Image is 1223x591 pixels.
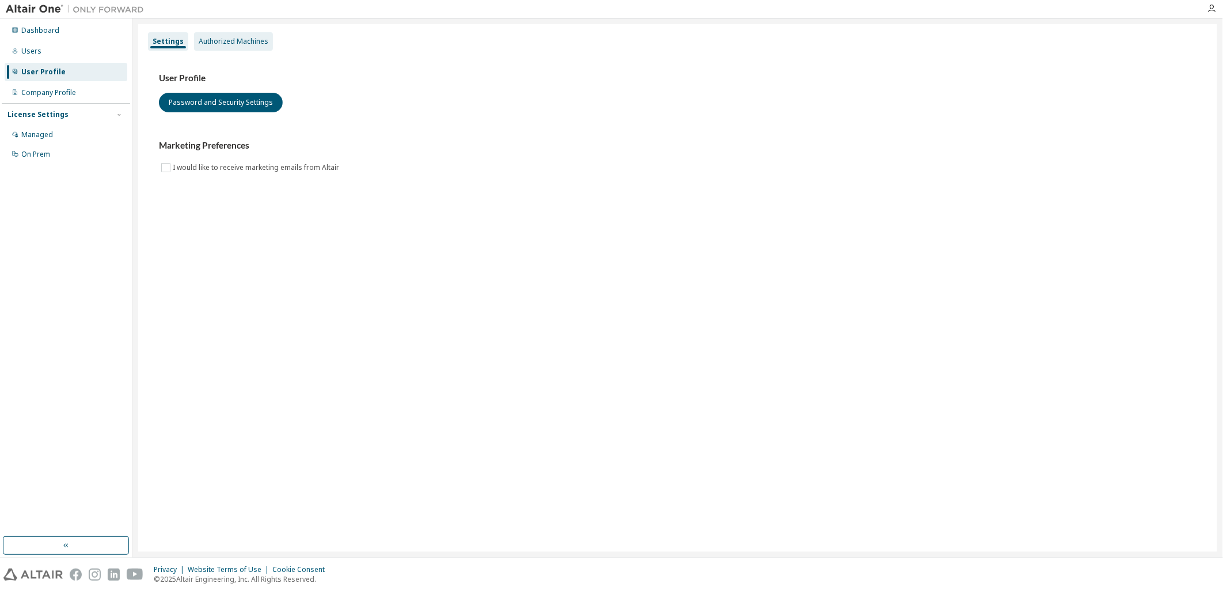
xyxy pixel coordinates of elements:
img: linkedin.svg [108,569,120,581]
p: © 2025 Altair Engineering, Inc. All Rights Reserved. [154,574,332,584]
div: Managed [21,130,53,139]
label: I would like to receive marketing emails from Altair [173,161,341,175]
h3: User Profile [159,73,1197,84]
div: Privacy [154,565,188,574]
h3: Marketing Preferences [159,140,1197,151]
div: On Prem [21,150,50,159]
img: Altair One [6,3,150,15]
div: User Profile [21,67,66,77]
img: altair_logo.svg [3,569,63,581]
button: Password and Security Settings [159,93,283,112]
div: Cookie Consent [272,565,332,574]
div: Authorized Machines [199,37,268,46]
div: Website Terms of Use [188,565,272,574]
div: Users [21,47,41,56]
img: facebook.svg [70,569,82,581]
div: License Settings [7,110,69,119]
img: instagram.svg [89,569,101,581]
div: Settings [153,37,184,46]
div: Dashboard [21,26,59,35]
div: Company Profile [21,88,76,97]
img: youtube.svg [127,569,143,581]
